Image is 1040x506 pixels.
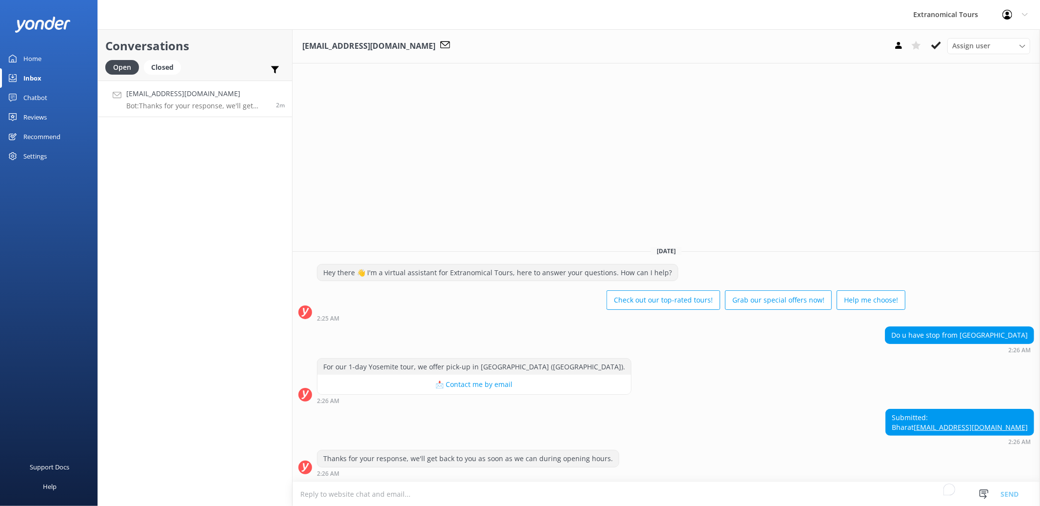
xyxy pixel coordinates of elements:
button: Help me choose! [837,290,905,310]
div: Closed [144,60,181,75]
span: Assign user [952,40,990,51]
button: 📩 Contact me by email [317,375,631,394]
strong: 2:26 AM [1008,439,1031,445]
textarea: To enrich screen reader interactions, please activate Accessibility in Grammarly extension settings [293,482,1040,506]
div: Thanks for your response, we'll get back to you as soon as we can during opening hours. [317,450,619,467]
span: [DATE] [651,247,682,255]
a: [EMAIL_ADDRESS][DOMAIN_NAME]Bot:Thanks for your response, we'll get back to you as soon as we can... [98,81,292,117]
div: Support Docs [30,457,70,477]
p: Bot: Thanks for your response, we'll get back to you as soon as we can during opening hours. [126,101,269,110]
a: Open [105,61,144,72]
button: Check out our top-rated tours! [607,290,720,310]
div: Aug 30 2025 11:26am (UTC -07:00) America/Tijuana [885,438,1034,445]
strong: 2:26 AM [1008,347,1031,353]
button: Grab our special offers now! [725,290,832,310]
div: Home [23,49,41,68]
div: For our 1-day Yosemite tour, we offer pick-up in [GEOGRAPHIC_DATA] ([GEOGRAPHIC_DATA]). [317,359,631,375]
div: Recommend [23,127,60,146]
div: Hey there 👋 I'm a virtual assistant for Extranomical Tours, here to answer your questions. How ca... [317,264,678,281]
div: Aug 30 2025 11:26am (UTC -07:00) America/Tijuana [317,397,631,404]
strong: 2:26 AM [317,471,339,477]
strong: 2:25 AM [317,316,339,322]
div: Chatbot [23,88,47,107]
div: Open [105,60,139,75]
h2: Conversations [105,37,285,55]
a: Closed [144,61,186,72]
div: Settings [23,146,47,166]
div: Aug 30 2025 11:26am (UTC -07:00) America/Tijuana [885,346,1034,353]
div: Do u have stop from [GEOGRAPHIC_DATA] [885,327,1034,344]
div: Inbox [23,68,41,88]
span: Aug 30 2025 11:26am (UTC -07:00) America/Tijuana [276,101,285,109]
h3: [EMAIL_ADDRESS][DOMAIN_NAME] [302,40,435,53]
img: yonder-white-logo.png [15,17,71,33]
strong: 2:26 AM [317,398,339,404]
div: Aug 30 2025 11:25am (UTC -07:00) America/Tijuana [317,315,905,322]
div: Help [43,477,57,496]
div: Assign User [947,38,1030,54]
div: Reviews [23,107,47,127]
div: Aug 30 2025 11:26am (UTC -07:00) America/Tijuana [317,470,619,477]
div: Submitted: Bharat [886,409,1034,435]
a: [EMAIL_ADDRESS][DOMAIN_NAME] [914,423,1028,432]
h4: [EMAIL_ADDRESS][DOMAIN_NAME] [126,88,269,99]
